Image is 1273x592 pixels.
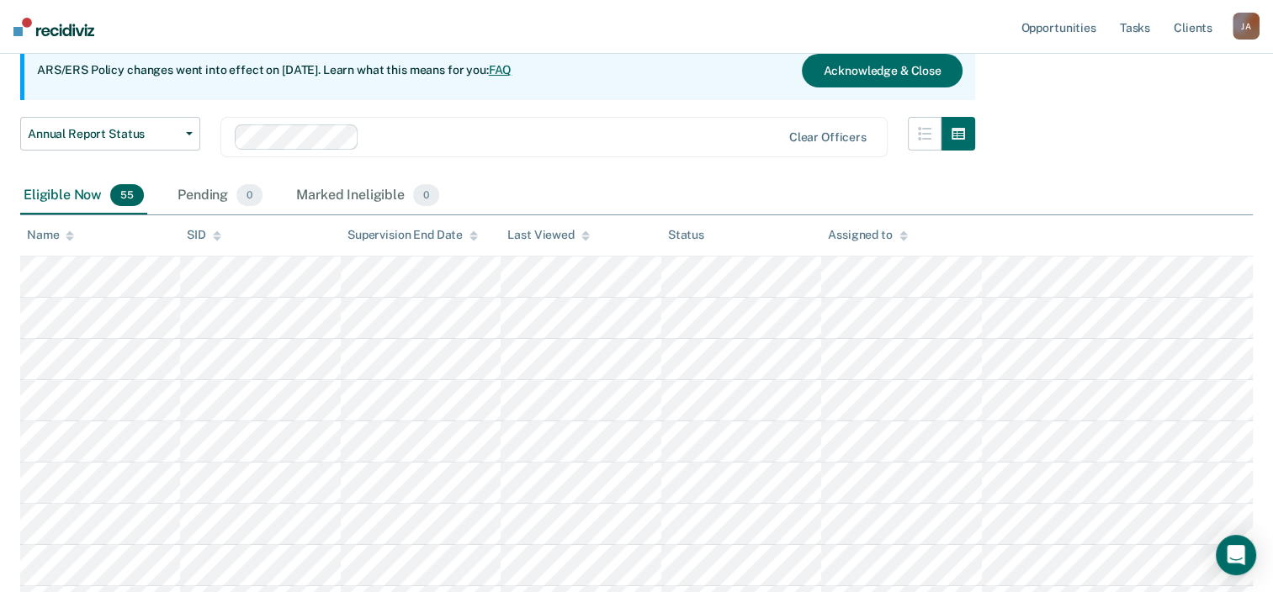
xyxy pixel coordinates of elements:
[489,63,512,77] a: FAQ
[293,177,443,214] div: Marked Ineligible0
[28,127,179,141] span: Annual Report Status
[802,54,962,87] button: Acknowledge & Close
[1233,13,1260,40] div: J A
[20,117,200,151] button: Annual Report Status
[668,228,704,242] div: Status
[37,62,512,79] p: ARS/ERS Policy changes went into effect on [DATE]. Learn what this means for you:
[13,18,94,36] img: Recidiviz
[347,228,478,242] div: Supervision End Date
[174,177,266,214] div: Pending0
[1233,13,1260,40] button: JA
[187,228,221,242] div: SID
[1216,535,1256,575] div: Open Intercom Messenger
[413,184,439,206] span: 0
[27,228,74,242] div: Name
[507,228,589,242] div: Last Viewed
[789,130,867,145] div: Clear officers
[828,228,907,242] div: Assigned to
[110,184,144,206] span: 55
[20,177,147,214] div: Eligible Now55
[236,184,263,206] span: 0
